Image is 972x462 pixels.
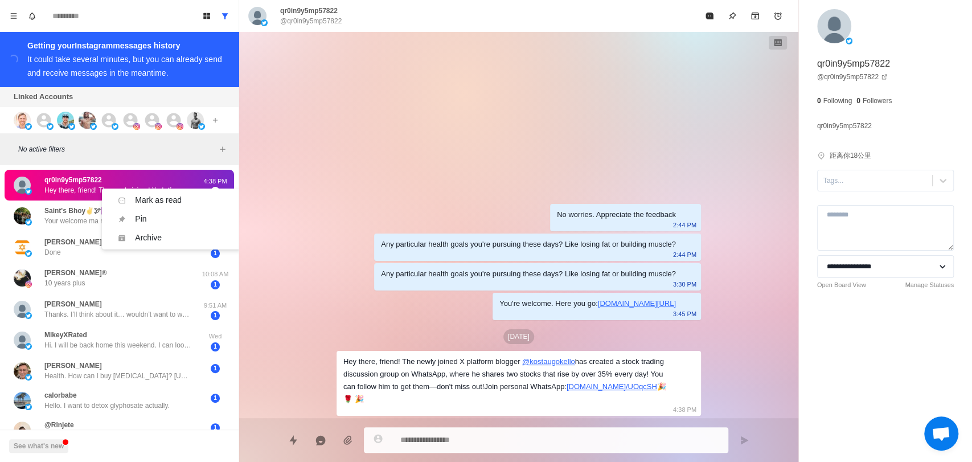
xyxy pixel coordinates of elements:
[135,213,146,225] div: Pin
[5,7,23,25] button: Menu
[155,123,162,130] img: picture
[863,96,892,106] p: Followers
[14,392,31,409] img: picture
[25,312,32,319] img: picture
[44,216,114,226] p: Your welcome ma man
[211,364,220,373] span: 1
[381,268,676,280] div: Any particular health goals you're pursuing these days? Like losing fat or building muscle?
[216,7,234,25] button: Show all conversations
[698,5,721,27] button: Mark as read
[135,194,182,206] div: Mark as read
[14,239,31,256] img: picture
[499,297,676,310] div: You're welcome. Here you go:
[44,390,77,400] p: calorbabe
[201,269,229,279] p: 10:08 AM
[924,416,958,451] div: Open chat
[856,96,860,106] p: 0
[14,362,31,379] img: picture
[25,188,32,195] img: picture
[47,123,54,130] img: picture
[201,332,229,341] p: Wed
[830,150,871,161] p: 距离你18公里
[198,123,205,130] img: picture
[196,194,226,206] div: Ctrl ⇧ U
[721,5,744,27] button: Pin
[25,123,32,130] img: picture
[14,269,31,287] img: picture
[44,420,74,430] p: @Rinjete
[817,57,890,71] p: qr0in9y5mp57822
[280,6,338,16] p: qr0in9y5mp57822
[673,278,696,291] p: 3:30 PM
[211,249,220,258] span: 1
[211,187,220,196] span: 1
[557,208,676,221] div: No worries. Appreciate the feedback
[211,394,220,403] span: 1
[846,38,852,44] img: picture
[57,112,74,129] img: picture
[381,238,676,251] div: Any particular health goals you're pursuing these days? Like losing fat or building muscle?
[198,7,216,25] button: Board View
[90,123,97,130] img: picture
[201,177,229,186] p: 4:38 PM
[673,308,696,320] p: 3:45 PM
[817,9,851,43] img: picture
[337,429,359,452] button: Add media
[27,55,222,77] div: It could take several minutes, but you can already send and receive messages in the meantime.
[14,112,31,129] img: picture
[211,280,220,289] span: 1
[673,248,696,261] p: 2:44 PM
[102,189,241,250] ul: Menu
[79,112,96,129] img: picture
[44,309,192,320] p: Thanks. I’ll think about it… wouldn’t want to waste your time. I’m likely not solvable. I’m intel...
[23,7,41,25] button: Notifications
[817,280,866,290] a: Open Board View
[44,330,87,340] p: MikeyXRated
[309,429,332,452] button: Reply with AI
[44,278,85,288] p: 10 years plus
[14,422,31,439] img: picture
[817,72,888,82] a: @qr0in9y5mp57822
[197,213,226,225] div: Ctrl ⇧ P
[905,280,954,290] a: Manage Statuses
[744,5,766,27] button: Archive
[177,123,183,130] img: picture
[133,123,140,130] img: picture
[44,206,109,216] p: Saint's Bhoy✌️🕊☮️
[44,400,170,411] p: Hello. I want to detox glyphosate actually.
[261,19,268,26] img: picture
[18,144,216,154] p: No active filters
[25,343,32,350] img: picture
[503,329,534,344] p: [DATE]
[44,268,107,278] p: [PERSON_NAME]®
[211,423,220,432] span: 1
[201,301,229,310] p: 9:51 AM
[44,185,192,195] p: Hey there, friend! The newly joined X platform blogger @kostaugokello has created a stock trading...
[44,371,192,381] p: Health. How can I buy [MEDICAL_DATA]? [URL][DOMAIN_NAME]
[733,429,756,452] button: Send message
[14,207,31,224] img: picture
[598,299,676,308] a: [DOMAIN_NAME][URL]
[44,340,192,350] p: Hi. I will be back home this weekend. I can look at your calendar then. Thanks
[25,374,32,381] img: picture
[522,357,575,366] a: @kostaugokello
[44,247,61,257] p: Done
[211,342,220,351] span: 1
[9,439,68,453] button: See what's new
[673,219,696,231] p: 2:44 PM
[14,332,31,349] img: picture
[44,237,102,247] p: [PERSON_NAME]
[25,281,32,288] img: picture
[135,232,162,244] div: Archive
[25,403,32,410] img: picture
[198,232,226,244] div: Ctrl ⇧ A
[25,219,32,226] img: picture
[208,113,222,127] button: Add account
[216,142,229,156] button: Add filters
[44,361,102,371] p: [PERSON_NAME]
[823,96,852,106] p: Following
[27,39,225,52] div: Getting your Instagram messages history
[68,123,75,130] img: picture
[280,16,342,26] p: @qr0in9y5mp57822
[567,382,657,391] a: [DOMAIN_NAME]/UOqcSH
